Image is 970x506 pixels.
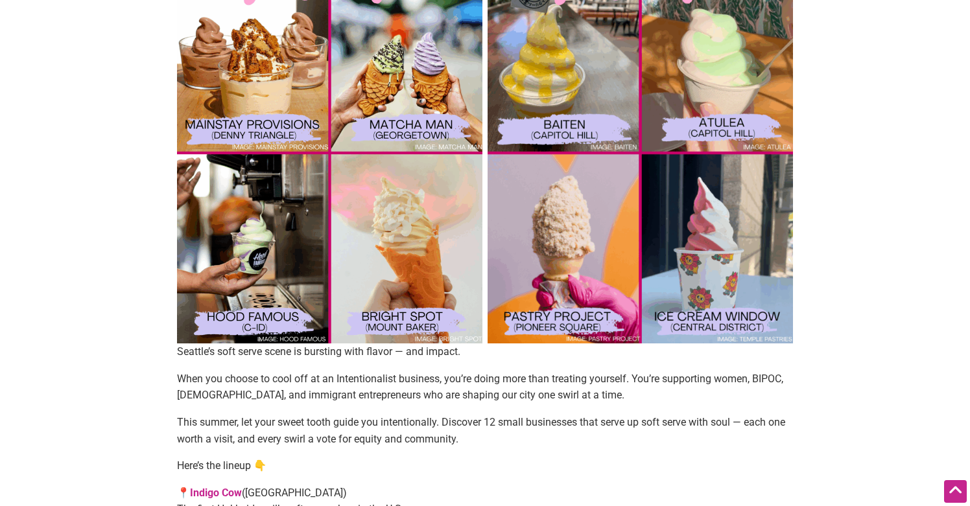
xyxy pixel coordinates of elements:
[177,371,793,404] p: When you choose to cool off at an Intentionalist business, you’re doing more than treating yourse...
[177,457,793,474] p: Here’s the lineup 👇
[944,480,967,503] div: Scroll Back to Top
[190,487,242,499] a: Indigo Cow
[177,414,793,447] p: This summer, let your sweet tooth guide you intentionally. Discover 12 small businesses that serv...
[177,343,793,360] p: Seattle’s soft serve scene is bursting with flavor — and impact.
